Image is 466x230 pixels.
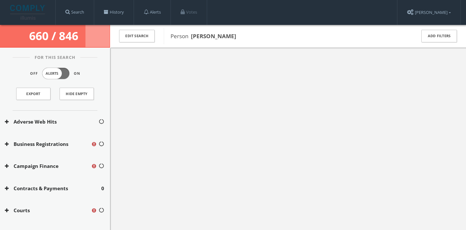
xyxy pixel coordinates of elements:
[5,162,91,170] button: Campaign Finance
[74,71,80,76] span: On
[421,30,457,42] button: Add Filters
[5,118,98,126] button: Adverse Web Hits
[5,185,101,192] button: Contracts & Payments
[30,54,80,61] span: For This Search
[5,207,91,214] button: Courts
[119,30,155,42] button: Edit Search
[171,32,236,40] span: Person
[10,5,46,20] img: illumis
[60,88,94,100] button: Hide Empty
[191,32,236,40] b: [PERSON_NAME]
[101,185,104,192] span: 0
[29,28,81,43] span: 660 / 846
[16,88,50,100] a: Export
[30,71,38,76] span: Off
[5,140,91,148] button: Business Registrations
